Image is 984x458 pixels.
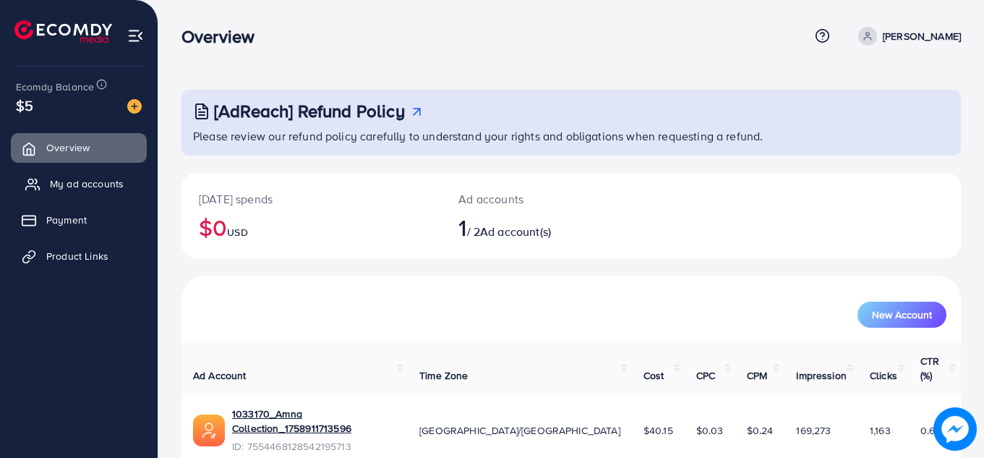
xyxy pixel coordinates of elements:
[643,368,664,383] span: Cost
[920,423,941,438] span: 0.69
[933,407,977,451] img: image
[696,368,715,383] span: CPC
[232,439,396,454] span: ID: 7554468128542195713
[796,368,847,383] span: Impression
[193,368,247,383] span: Ad Account
[46,140,90,155] span: Overview
[232,407,396,436] a: 1033170_Amna Collection_1758911713596
[193,127,952,145] p: Please review our refund policy carefully to understand your rights and obligations when requesti...
[852,27,961,46] a: [PERSON_NAME]
[696,423,724,438] span: $0.03
[920,354,939,383] span: CTR (%)
[214,101,405,122] h3: [AdReach] Refund Policy
[458,213,619,241] h2: / 2
[857,302,946,328] button: New Account
[16,95,33,116] span: $5
[199,190,424,208] p: [DATE] spends
[870,423,891,438] span: 1,163
[747,423,774,438] span: $0.24
[747,368,767,383] span: CPM
[480,224,551,239] span: Ad account(s)
[46,249,108,263] span: Product Links
[11,133,147,162] a: Overview
[127,99,142,114] img: image
[127,27,144,44] img: menu
[50,177,124,191] span: My ad accounts
[193,415,225,446] img: ic-ads-acc.e4c84228.svg
[458,190,619,208] p: Ad accounts
[643,423,673,438] span: $40.15
[199,213,424,241] h2: $0
[11,205,147,234] a: Payment
[227,225,247,239] span: USD
[419,423,620,438] span: [GEOGRAPHIC_DATA]/[GEOGRAPHIC_DATA]
[16,80,94,94] span: Ecomdy Balance
[458,211,466,244] span: 1
[14,20,112,43] img: logo
[883,27,961,45] p: [PERSON_NAME]
[11,169,147,198] a: My ad accounts
[870,368,897,383] span: Clicks
[419,368,468,383] span: Time Zone
[11,242,147,271] a: Product Links
[181,26,266,47] h3: Overview
[796,423,831,438] span: 169,273
[872,310,932,320] span: New Account
[46,213,87,227] span: Payment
